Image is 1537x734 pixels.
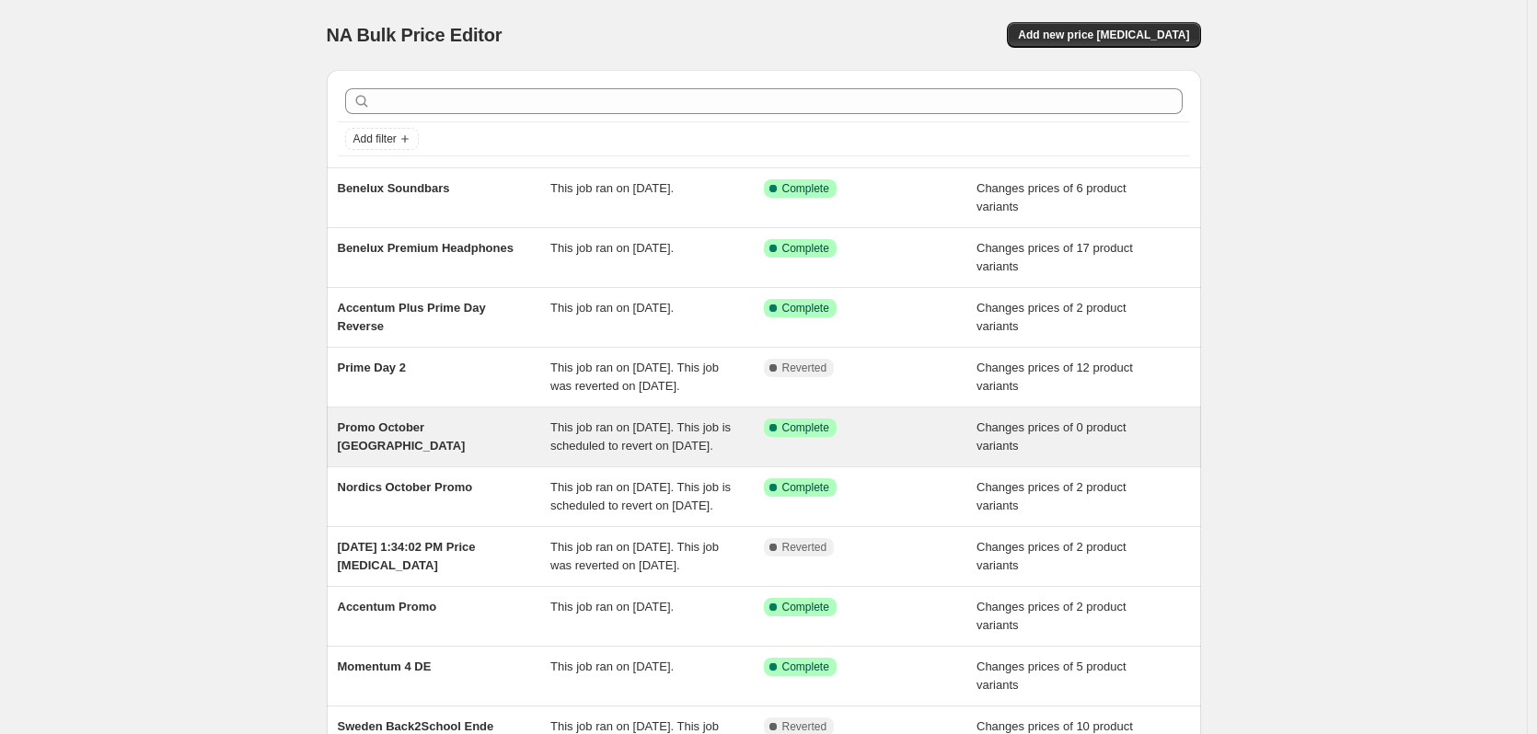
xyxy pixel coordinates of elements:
[977,480,1127,512] span: Changes prices of 2 product variants
[550,540,719,572] span: This job ran on [DATE]. This job was reverted on [DATE].
[782,719,827,734] span: Reverted
[782,659,829,674] span: Complete
[782,420,829,435] span: Complete
[338,719,494,733] span: Sweden Back2School Ende
[550,480,731,512] span: This job ran on [DATE]. This job is scheduled to revert on [DATE].
[782,241,829,256] span: Complete
[550,600,674,614] span: This job ran on [DATE].
[338,480,473,494] span: Nordics October Promo
[327,25,503,45] span: NA Bulk Price Editor
[782,600,829,614] span: Complete
[338,540,476,572] span: [DATE] 1:34:02 PM Price [MEDICAL_DATA]
[345,128,419,150] button: Add filter
[550,301,674,315] span: This job ran on [DATE].
[1007,22,1200,48] button: Add new price [MEDICAL_DATA]
[338,600,437,614] span: Accentum Promo
[782,540,827,555] span: Reverted
[338,241,514,255] span: Benelux Premium Headphones
[338,301,486,333] span: Accentum Plus Prime Day Reverse
[977,600,1127,632] span: Changes prices of 2 product variants
[977,241,1133,273] span: Changes prices of 17 product variants
[338,420,466,453] span: Promo October [GEOGRAPHIC_DATA]
[550,420,731,453] span: This job ran on [DATE]. This job is scheduled to revert on [DATE].
[977,420,1127,453] span: Changes prices of 0 product variants
[338,361,406,374] span: Prime Day 2
[1018,28,1189,42] span: Add new price [MEDICAL_DATA]
[977,659,1127,692] span: Changes prices of 5 product variants
[353,132,397,146] span: Add filter
[977,361,1133,393] span: Changes prices of 12 product variants
[782,181,829,196] span: Complete
[782,361,827,375] span: Reverted
[550,659,674,673] span: This job ran on [DATE].
[338,181,450,195] span: Benelux Soundbars
[338,659,432,673] span: Momentum 4 DE
[977,301,1127,333] span: Changes prices of 2 product variants
[782,301,829,315] span: Complete
[550,241,674,255] span: This job ran on [DATE].
[550,361,719,393] span: This job ran on [DATE]. This job was reverted on [DATE].
[782,480,829,495] span: Complete
[550,181,674,195] span: This job ran on [DATE].
[977,181,1127,213] span: Changes prices of 6 product variants
[977,540,1127,572] span: Changes prices of 2 product variants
